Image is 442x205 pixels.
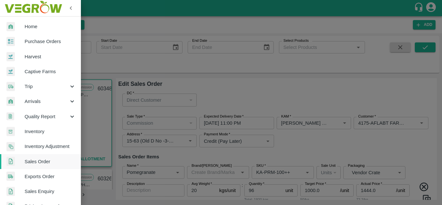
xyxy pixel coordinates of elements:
img: sales [6,157,15,166]
img: delivery [6,82,15,91]
span: Sales Order [25,158,76,165]
span: Inventory [25,128,76,135]
img: whArrival [6,22,15,31]
img: harvest [6,67,15,76]
span: Exports Order [25,173,76,180]
img: sales [6,187,15,196]
img: inventory [6,142,15,151]
img: harvest [6,52,15,62]
img: qualityReport [6,112,14,120]
span: Sales Enquiry [25,188,76,195]
img: shipments [6,172,15,181]
img: whArrival [6,97,15,106]
span: Harvest [25,53,76,60]
span: Arrivals [25,98,69,105]
img: whInventory [6,127,15,136]
span: Inventory Adjustment [25,143,76,150]
span: Captive Farms [25,68,76,75]
span: Quality Report [25,113,69,120]
span: Purchase Orders [25,38,76,45]
span: Home [25,23,76,30]
span: Trip [25,83,69,90]
img: reciept [6,37,15,46]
